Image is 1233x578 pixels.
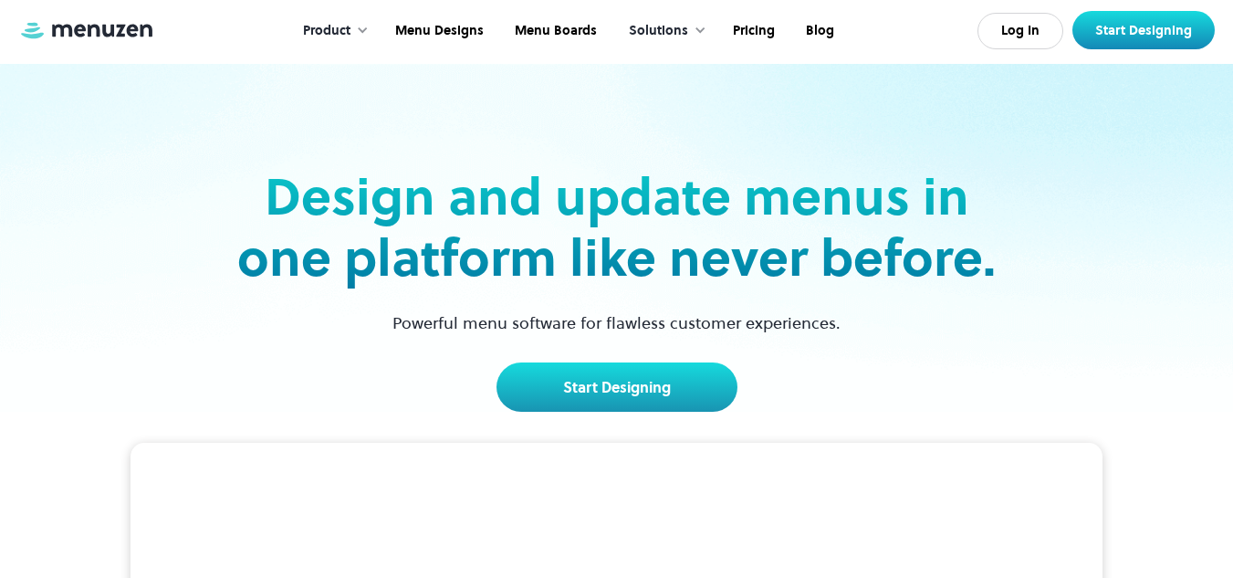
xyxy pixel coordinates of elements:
[1072,11,1215,49] a: Start Designing
[378,3,497,59] a: Menu Designs
[285,3,378,59] div: Product
[232,166,1002,289] h2: Design and update menus in one platform like never before.
[716,3,789,59] a: Pricing
[611,3,716,59] div: Solutions
[303,21,350,41] div: Product
[496,363,737,412] a: Start Designing
[370,310,863,335] p: Powerful menu software for flawless customer experiences.
[789,3,848,59] a: Blog
[977,13,1063,49] a: Log In
[497,3,611,59] a: Menu Boards
[629,21,688,41] div: Solutions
